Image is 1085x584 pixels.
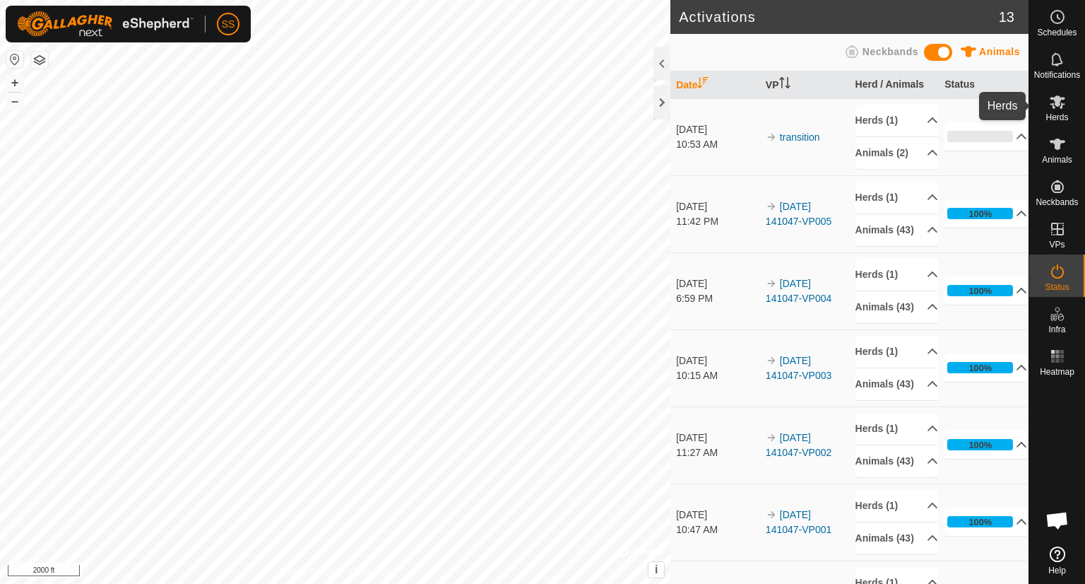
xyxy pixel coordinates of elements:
[766,201,831,227] a: [DATE] 141047-VP005
[676,368,759,383] div: 10:15 AM
[766,278,831,304] a: [DATE] 141047-VP004
[760,71,850,99] th: VP
[676,522,759,537] div: 10:47 AM
[968,361,992,375] div: 100%
[855,291,938,323] p-accordion-header: Animals (43)
[6,93,23,110] button: –
[17,11,194,37] img: Gallagher Logo
[944,199,1027,228] p-accordion-header: 100%
[855,413,938,445] p-accordion-header: Herds (1)
[676,354,759,368] div: [DATE]
[676,276,759,291] div: [DATE]
[947,208,1013,219] div: 100%
[676,137,759,152] div: 10:53 AM
[855,522,938,554] p-accordion-header: Animals (43)
[766,278,777,289] img: arrow
[766,432,831,458] a: [DATE] 141047-VP002
[850,71,939,99] th: Herd / Animals
[855,368,938,400] p-accordion-header: Animals (43)
[947,439,1013,450] div: 100%
[676,431,759,445] div: [DATE]
[6,74,23,91] button: +
[1040,368,1074,376] span: Heatmap
[944,431,1027,459] p-accordion-header: 100%
[1036,499,1079,542] a: Open chat
[648,562,664,578] button: i
[1037,28,1077,37] span: Schedules
[349,566,391,578] a: Contact Us
[1029,541,1085,580] a: Help
[855,214,938,246] p-accordion-header: Animals (43)
[939,71,1028,99] th: Status
[670,71,760,99] th: Date
[766,201,777,212] img: arrow
[1048,566,1066,575] span: Help
[855,336,938,368] p-accordion-header: Herds (1)
[679,8,999,25] h2: Activations
[676,445,759,460] div: 11:27 AM
[855,182,938,214] p-accordion-header: Herds (1)
[944,276,1027,305] p-accordion-header: 100%
[855,445,938,477] p-accordion-header: Animals (43)
[222,17,235,32] span: SS
[676,291,759,306] div: 6:59 PM
[676,199,759,214] div: [DATE]
[968,515,992,529] div: 100%
[855,259,938,291] p-accordion-header: Herds (1)
[1036,198,1078,206] span: Neckbands
[947,516,1013,527] div: 100%
[697,79,708,90] p-sorticon: Activate to sort
[655,563,658,576] span: i
[1034,71,1080,79] span: Notifications
[1049,240,1065,249] span: VPs
[944,508,1027,536] p-accordion-header: 100%
[280,566,333,578] a: Privacy Policy
[766,432,777,443] img: arrow
[1045,113,1068,122] span: Herds
[855,490,938,522] p-accordion-header: Herds (1)
[1042,156,1072,164] span: Animals
[947,131,1013,142] div: 0%
[944,354,1027,382] p-accordion-header: 100%
[1045,283,1069,291] span: Status
[944,122,1027,151] p-accordion-header: 0%
[968,284,992,298] div: 100%
[779,79,790,90] p-sorticon: Activate to sort
[6,51,23,68] button: Reset Map
[766,355,831,381] a: [DATE] 141047-VP003
[766,355,777,366] img: arrow
[676,214,759,229] div: 11:42 PM
[947,362,1013,373] div: 100%
[968,438,992,452] div: 100%
[862,46,918,57] span: Neckbands
[676,122,759,137] div: [DATE]
[855,105,938,136] p-accordion-header: Herds (1)
[968,207,992,221] div: 100%
[766,132,777,143] img: arrow
[999,6,1014,28] span: 13
[855,137,938,169] p-accordion-header: Animals (2)
[947,285,1013,296] div: 100%
[676,508,759,522] div: [DATE]
[31,52,48,69] button: Map Layers
[766,509,831,535] a: [DATE] 141047-VP001
[979,46,1020,57] span: Animals
[766,509,777,520] img: arrow
[1048,325,1065,334] span: Infra
[780,132,820,143] a: transition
